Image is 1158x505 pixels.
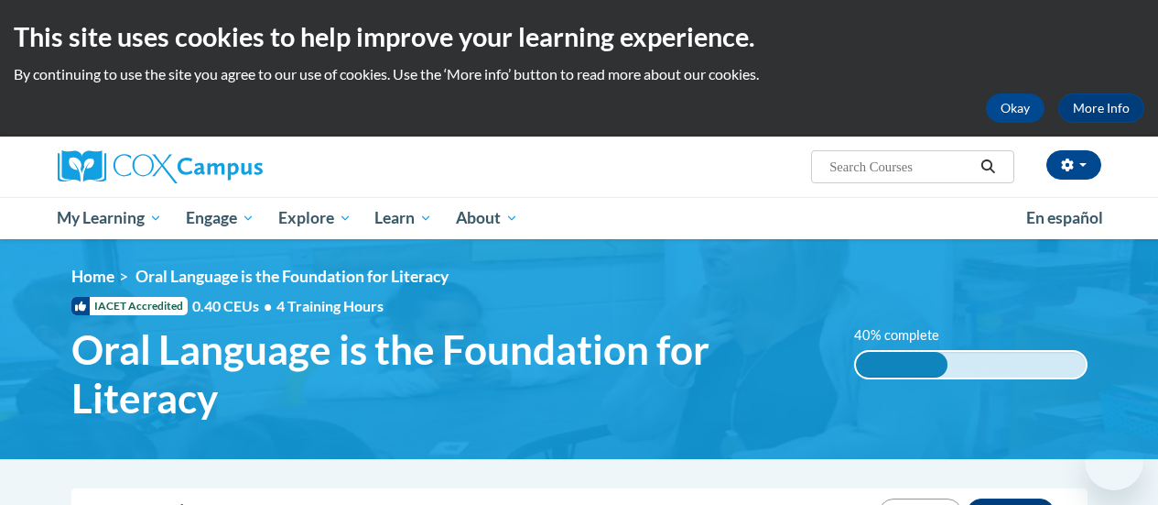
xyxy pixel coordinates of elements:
[57,207,162,229] span: My Learning
[186,207,254,229] span: Engage
[828,156,974,178] input: Search Courses
[174,197,266,239] a: Engage
[58,150,263,183] img: Cox Campus
[276,297,384,314] span: 4 Training Hours
[1046,150,1101,180] button: Account Settings
[58,150,387,183] a: Cox Campus
[278,207,352,229] span: Explore
[71,325,827,423] span: Oral Language is the Foundation for Literacy
[1058,93,1144,123] a: More Info
[71,297,188,315] span: IACET Accredited
[374,207,432,229] span: Learn
[1085,432,1143,490] iframe: Button to launch messaging window
[1014,199,1115,237] a: En español
[986,93,1044,123] button: Okay
[14,64,1144,84] p: By continuing to use the site you agree to our use of cookies. Use the ‘More info’ button to read...
[71,267,114,286] a: Home
[1026,208,1103,227] span: En español
[974,156,1001,178] button: Search
[46,197,175,239] a: My Learning
[854,325,959,346] label: 40% complete
[264,297,272,314] span: •
[266,197,363,239] a: Explore
[456,207,518,229] span: About
[444,197,530,239] a: About
[363,197,444,239] a: Learn
[44,197,1115,239] div: Main menu
[135,267,449,286] span: Oral Language is the Foundation for Literacy
[14,18,1144,55] h2: This site uses cookies to help improve your learning experience.
[192,296,276,316] span: 0.40 CEUs
[856,352,947,378] div: 40% complete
